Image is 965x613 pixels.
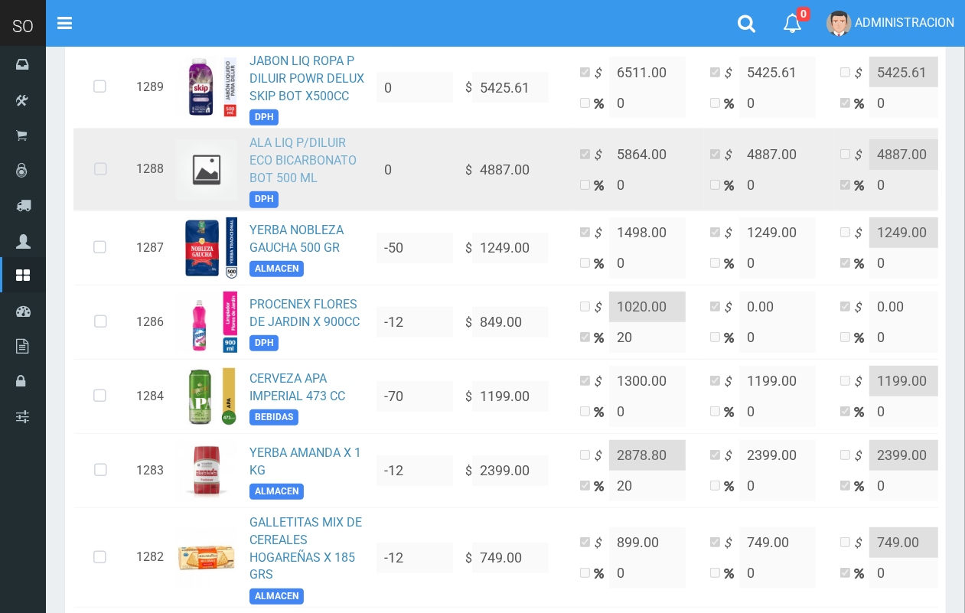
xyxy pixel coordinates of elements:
img: ... [176,57,237,118]
i: $ [594,147,609,165]
img: ... [176,292,237,353]
td: $ [459,507,574,607]
td: $ [459,285,574,359]
i: $ [594,225,609,243]
td: $ [459,129,574,211]
td: 1289 [130,46,170,129]
td: $ [459,359,574,433]
i: $ [724,65,739,83]
td: 1287 [130,210,170,285]
td: 1286 [130,285,170,359]
td: 1288 [130,129,170,211]
i: $ [724,373,739,391]
i: $ [854,147,869,165]
td: 1282 [130,507,170,607]
i: $ [594,65,609,83]
span: BEBIDAS [249,409,298,426]
a: GALLETITAS MIX DE CEREALES HOGAREÑAS X 185 GRS [249,515,362,582]
i: $ [854,535,869,553]
i: $ [594,448,609,465]
span: ALMACEN [249,484,304,500]
i: $ [724,535,739,553]
i: $ [594,299,609,317]
td: $ [459,433,574,507]
i: $ [854,299,869,317]
i: $ [854,225,869,243]
a: PROCENEX FLORES DE JARDIN X 900CC [249,297,360,329]
i: $ [594,535,609,553]
a: ALA LIQ P/DILUIR ECO BICARBONATO BOT 500 ML [249,135,357,185]
img: ... [176,217,237,279]
img: ... [176,366,237,427]
span: ALMACEN [249,589,304,605]
i: $ [854,373,869,391]
i: $ [854,448,869,465]
td: $ [459,46,574,129]
span: DPH [249,109,279,126]
span: 0 [797,7,810,21]
a: YERBA NOBLEZA GAUCHA 500 GR [249,223,344,255]
a: YERBA AMANDA X 1 KG [249,445,361,478]
img: User Image [826,11,852,36]
a: CERVEZA APA IMPERIAL 473 CC [249,371,345,403]
span: ADMINISTRACION [855,15,954,30]
img: ... [176,527,237,589]
span: ALMACEN [249,261,304,277]
i: $ [724,448,739,465]
span: DPH [249,335,279,351]
td: 1284 [130,359,170,433]
img: ... [176,139,237,201]
i: $ [724,147,739,165]
td: 1283 [130,433,170,507]
td: $ [459,210,574,285]
i: $ [594,373,609,391]
span: DPH [249,191,279,207]
i: $ [854,65,869,83]
a: JABON LIQ ROPA P DILUIR POWR DELUX SKIP BOT X500CC [249,54,364,103]
i: $ [724,299,739,317]
i: $ [724,225,739,243]
img: ... [176,440,237,501]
